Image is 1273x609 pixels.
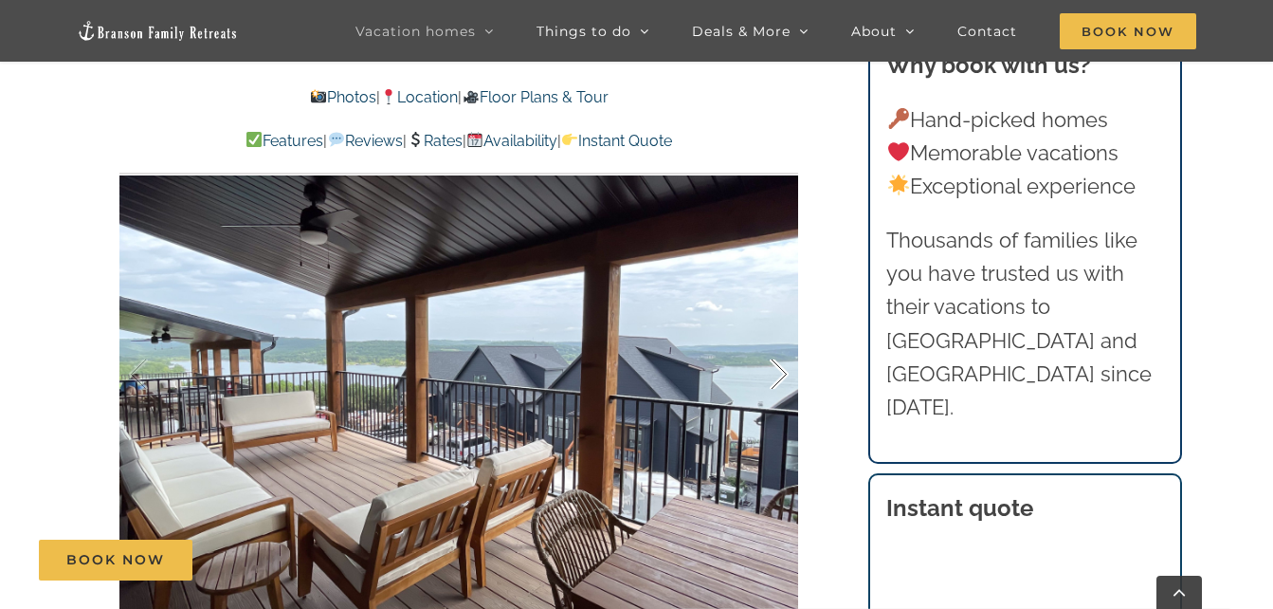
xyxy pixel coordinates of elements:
img: 📸 [311,89,326,104]
a: Photos [310,88,376,106]
img: Branson Family Retreats Logo [77,20,238,42]
img: ✅ [246,132,262,147]
img: 🎥 [464,89,479,104]
p: | | | | [119,129,798,154]
span: Vacation homes [355,25,476,38]
strong: Instant quote [886,494,1033,522]
a: Reviews [327,132,402,150]
a: Features [246,132,323,150]
img: 🔑 [888,108,909,129]
a: Floor Plans & Tour [462,88,608,106]
img: 💬 [329,132,344,147]
a: Instant Quote [561,132,672,150]
img: 👉 [562,132,577,147]
img: 🌟 [888,175,909,195]
img: 📍 [381,89,396,104]
a: Rates [407,132,463,150]
img: 💲 [408,132,423,147]
img: ❤️ [888,141,909,162]
a: Availability [466,132,557,150]
p: | | [119,85,798,110]
span: Deals & More [692,25,791,38]
span: Book Now [66,552,165,568]
a: Book Now [39,540,192,581]
img: 📆 [467,132,482,147]
span: Things to do [536,25,631,38]
span: About [851,25,897,38]
p: Thousands of families like you have trusted us with their vacations to [GEOGRAPHIC_DATA] and [GEO... [886,224,1163,424]
p: Hand-picked homes Memorable vacations Exceptional experience [886,103,1163,204]
a: Location [380,88,458,106]
span: Contact [957,25,1017,38]
span: Book Now [1060,13,1196,49]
